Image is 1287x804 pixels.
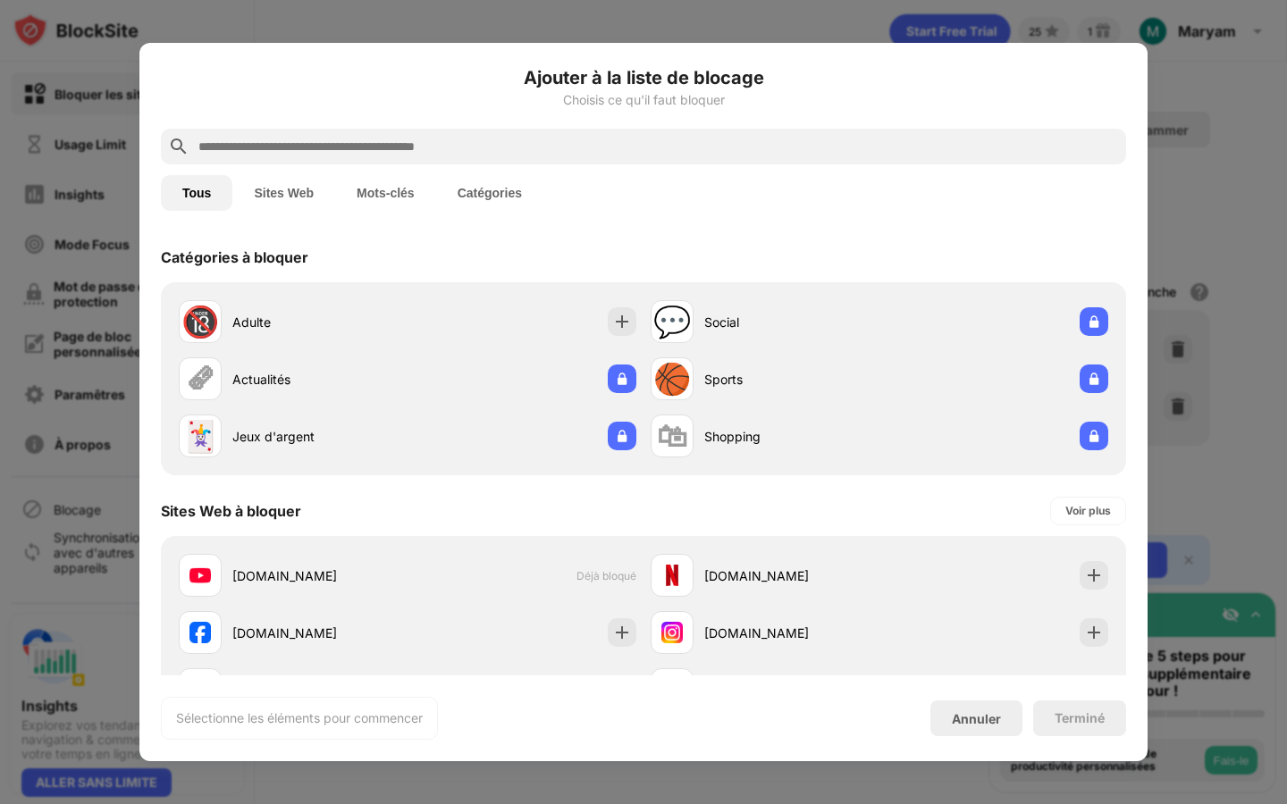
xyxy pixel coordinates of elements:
button: Tous [161,175,232,211]
div: Actualités [232,370,408,389]
div: 🗞 [185,361,215,398]
div: Terminé [1055,711,1105,725]
div: 🔞 [181,304,219,340]
div: 💬 [653,304,691,340]
button: Sites Web [232,175,335,211]
div: Voir plus [1065,502,1111,520]
div: Shopping [704,427,879,446]
img: favicons [661,565,683,586]
div: Sports [704,370,879,389]
h6: Ajouter à la liste de blocage [161,64,1126,91]
div: Annuler [952,711,1001,726]
div: Choisis ce qu'il faut bloquer [161,93,1126,107]
div: 🛍 [657,418,687,455]
div: Sélectionne les éléments pour commencer [176,709,423,727]
div: [DOMAIN_NAME] [704,624,879,642]
span: Déjà bloqué [576,569,636,582]
div: Jeux d'argent [232,427,408,446]
img: search.svg [168,136,189,157]
div: [DOMAIN_NAME] [232,624,408,642]
img: favicons [661,622,683,643]
div: Adulte [232,313,408,331]
div: [DOMAIN_NAME] [704,566,879,585]
img: favicons [189,565,211,586]
button: Mots-clés [335,175,436,211]
div: 🏀 [653,361,691,398]
div: Catégories à bloquer [161,248,308,266]
div: Sites Web à bloquer [161,502,301,520]
button: Catégories [436,175,543,211]
img: favicons [189,622,211,643]
div: 🃏 [181,418,219,455]
div: [DOMAIN_NAME] [232,566,408,585]
div: Social [704,313,879,331]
